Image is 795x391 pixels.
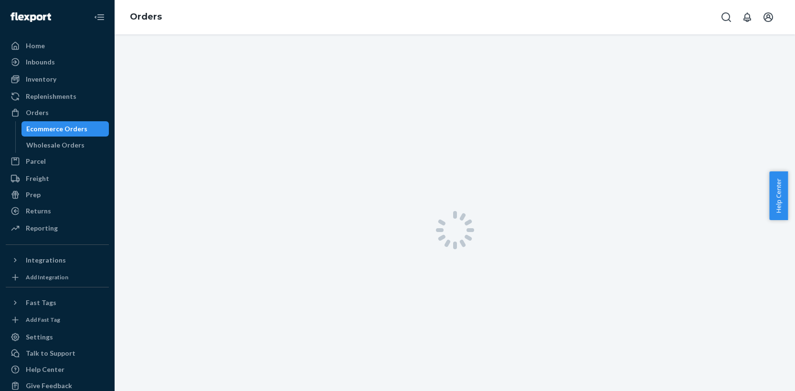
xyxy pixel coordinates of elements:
[26,74,56,84] div: Inventory
[6,362,109,377] a: Help Center
[26,190,41,200] div: Prep
[6,72,109,87] a: Inventory
[6,187,109,202] a: Prep
[6,203,109,219] a: Returns
[26,108,49,117] div: Orders
[738,8,757,27] button: Open notifications
[26,349,75,358] div: Talk to Support
[26,157,46,166] div: Parcel
[26,41,45,51] div: Home
[717,8,736,27] button: Open Search Box
[6,329,109,345] a: Settings
[6,154,109,169] a: Parcel
[26,381,72,391] div: Give Feedback
[26,273,68,281] div: Add Integration
[6,105,109,120] a: Orders
[769,171,788,220] button: Help Center
[26,316,60,324] div: Add Fast Tag
[759,8,778,27] button: Open account menu
[26,174,49,183] div: Freight
[26,124,87,134] div: Ecommerce Orders
[130,11,162,22] a: Orders
[26,140,85,150] div: Wholesale Orders
[6,38,109,53] a: Home
[6,171,109,186] a: Freight
[26,57,55,67] div: Inbounds
[21,137,109,153] a: Wholesale Orders
[26,365,64,374] div: Help Center
[6,346,109,361] a: Talk to Support
[11,12,51,22] img: Flexport logo
[6,314,109,326] a: Add Fast Tag
[90,8,109,27] button: Close Navigation
[26,223,58,233] div: Reporting
[26,332,53,342] div: Settings
[26,298,56,307] div: Fast Tags
[6,54,109,70] a: Inbounds
[122,3,170,31] ol: breadcrumbs
[6,221,109,236] a: Reporting
[6,272,109,283] a: Add Integration
[26,206,51,216] div: Returns
[21,121,109,137] a: Ecommerce Orders
[6,295,109,310] button: Fast Tags
[26,92,76,101] div: Replenishments
[26,255,66,265] div: Integrations
[6,89,109,104] a: Replenishments
[6,253,109,268] button: Integrations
